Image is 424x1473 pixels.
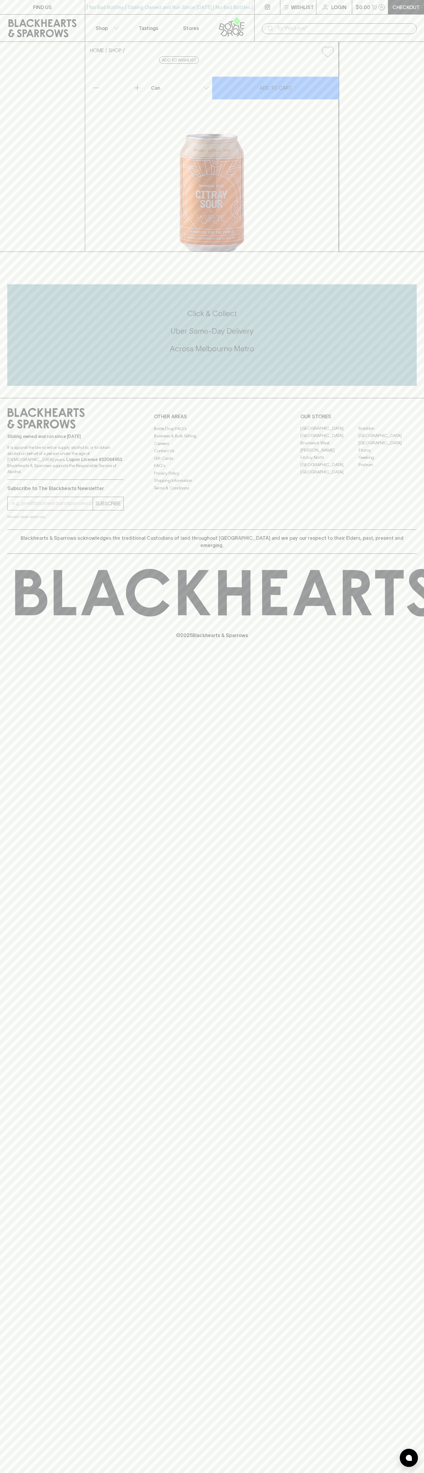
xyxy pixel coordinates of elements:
[300,454,359,461] a: Fitzroy North
[300,439,359,447] a: Brunswick West
[7,444,124,475] p: It is against the law to sell or supply alcohol to, or to obtain alcohol on behalf of a person un...
[7,326,417,336] h5: Uber Same-Day Delivery
[66,457,122,462] strong: Liquor License #32064953
[259,84,292,92] p: ADD TO CART
[85,15,128,42] button: Shop
[93,497,123,510] button: SUBSCRIBE
[356,4,370,11] p: $0.00
[154,447,270,455] a: Contact Us
[127,15,170,42] a: Tastings
[392,4,420,11] p: Checkout
[170,15,212,42] a: Stores
[7,309,417,319] h5: Click & Collect
[359,439,417,447] a: [GEOGRAPHIC_DATA]
[154,455,270,462] a: Gift Cards
[154,462,270,469] a: FAQ's
[300,432,359,439] a: [GEOGRAPHIC_DATA]
[85,62,339,252] img: 39062.png
[359,447,417,454] a: Fitzroy
[12,499,93,508] input: e.g. jane@blackheartsandsparrows.com.au
[331,4,346,11] p: Login
[406,1455,412,1461] img: bubble-icon
[359,432,417,439] a: [GEOGRAPHIC_DATA]
[7,344,417,354] h5: Across Melbourne Metro
[276,24,412,33] input: Try "Pinot noir"
[300,469,359,476] a: [GEOGRAPHIC_DATA]
[291,4,314,11] p: Wishlist
[95,500,121,507] p: SUBSCRIBE
[7,485,124,492] p: Subscribe to The Blackhearts Newsletter
[33,4,52,11] p: FIND US
[154,433,270,440] a: Business & Bulk Gifting
[212,77,339,99] button: ADD TO CART
[154,477,270,484] a: Shipping Information
[300,461,359,469] a: [GEOGRAPHIC_DATA]
[12,534,412,549] p: Blackhearts & Sparrows acknowledges the traditional Custodians of land throughout [GEOGRAPHIC_DAT...
[154,469,270,477] a: Privacy Policy
[300,413,417,420] p: OUR STORES
[300,447,359,454] a: [PERSON_NAME]
[319,44,336,60] button: Add to wishlist
[159,56,199,64] button: Add to wishlist
[7,514,124,520] p: We will never spam you
[154,484,270,492] a: Terms & Conditions
[183,25,199,32] p: Stores
[151,84,160,92] p: Can
[359,454,417,461] a: Geelong
[359,425,417,432] a: Braddon
[380,5,383,9] p: 0
[154,425,270,432] a: Bottle Drop FAQ's
[359,461,417,469] a: Prahran
[7,284,417,386] div: Call to action block
[90,48,104,53] a: HOME
[154,440,270,447] a: Careers
[300,425,359,432] a: [GEOGRAPHIC_DATA]
[96,25,108,32] p: Shop
[149,82,212,94] div: Can
[139,25,158,32] p: Tastings
[154,413,270,420] p: OTHER AREAS
[7,433,124,439] p: Sibling owned and run since [DATE]
[109,48,122,53] a: SHOP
